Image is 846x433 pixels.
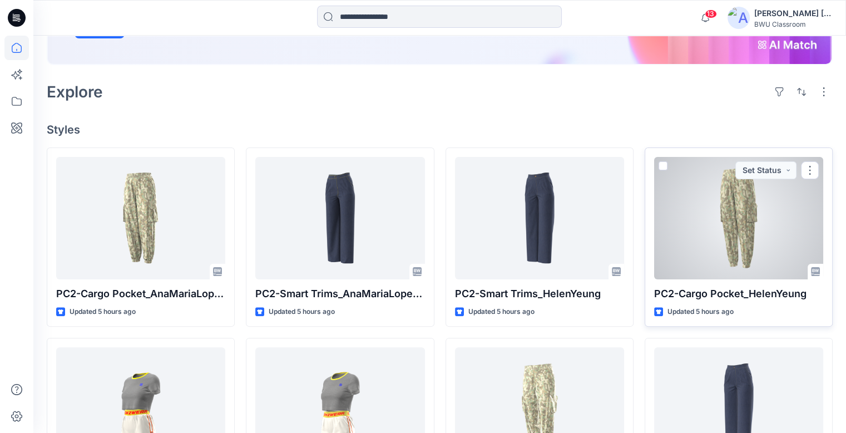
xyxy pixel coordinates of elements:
p: PC2-Smart Trims_HelenYeung [455,286,624,302]
a: PC2-Cargo Pocket_HelenYeung [654,157,823,279]
img: avatar [728,7,750,29]
p: PC2-Smart Trims_AnaMariaLopezdeDreyer [255,286,424,302]
a: PC2-Smart Trims_AnaMariaLopezdeDreyer [255,157,424,279]
p: Updated 5 hours ago [468,306,535,318]
p: Updated 5 hours ago [667,306,734,318]
a: PC2-Smart Trims_HelenYeung [455,157,624,279]
div: BWU Classroom [754,20,832,28]
h2: Explore [47,83,103,101]
p: PC2-Cargo Pocket_HelenYeung [654,286,823,302]
div: [PERSON_NAME] [PERSON_NAME] [PERSON_NAME] [754,7,832,20]
p: PC2-Cargo Pocket_AnaMariaLopezdeDreyer [56,286,225,302]
a: PC2-Cargo Pocket_AnaMariaLopezdeDreyer [56,157,225,279]
p: Updated 5 hours ago [269,306,335,318]
span: 13 [705,9,717,18]
h4: Styles [47,123,833,136]
p: Updated 5 hours ago [70,306,136,318]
